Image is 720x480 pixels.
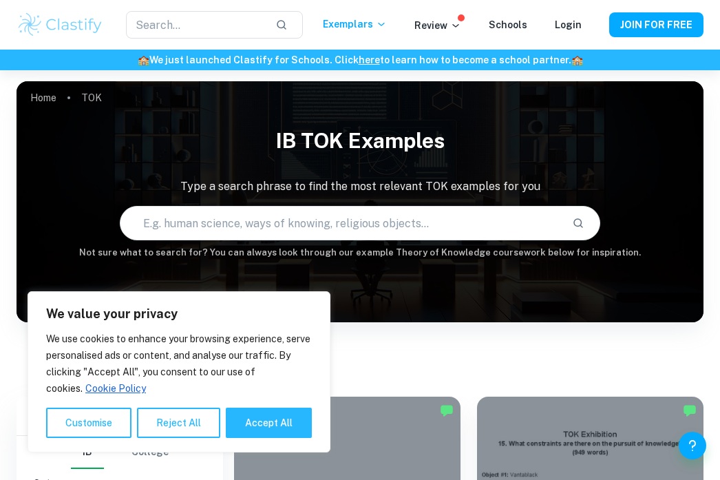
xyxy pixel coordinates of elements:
p: Review [414,18,461,33]
p: Type a search phrase to find the most relevant TOK examples for you [17,178,703,195]
a: Login [555,19,582,30]
button: Customise [46,408,131,438]
a: Schools [489,19,527,30]
input: Search... [126,11,264,39]
div: We value your privacy [28,291,330,452]
img: Marked [683,404,697,417]
a: here [359,54,380,65]
img: Clastify logo [17,11,104,39]
div: Filter type choice [71,436,169,469]
button: College [131,436,169,469]
h1: IB TOK examples [17,120,703,162]
p: We use cookies to enhance your browsing experience, serve personalised ads or content, and analys... [46,331,312,397]
h6: Not sure what to search for? You can always look through our example Theory of Knowledge coursewo... [17,246,703,260]
span: 🏫 [571,54,583,65]
button: Reject All [137,408,220,438]
button: Accept All [226,408,312,438]
a: Home [30,88,56,107]
button: Search [567,211,590,235]
span: 🏫 [138,54,149,65]
h6: Filter exemplars [17,397,223,435]
h6: We just launched Clastify for Schools. Click to learn how to become a school partner. [3,52,717,67]
button: JOIN FOR FREE [609,12,703,37]
button: Help and Feedback [679,432,706,459]
input: E.g. human science, ways of knowing, religious objects... [120,204,562,242]
p: We value your privacy [46,306,312,322]
p: Exemplars [323,17,387,32]
a: Cookie Policy [85,382,147,395]
button: IB [71,436,104,469]
p: TOK [81,90,102,105]
img: Marked [440,404,454,417]
h1: All TOK Examples [51,339,669,364]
